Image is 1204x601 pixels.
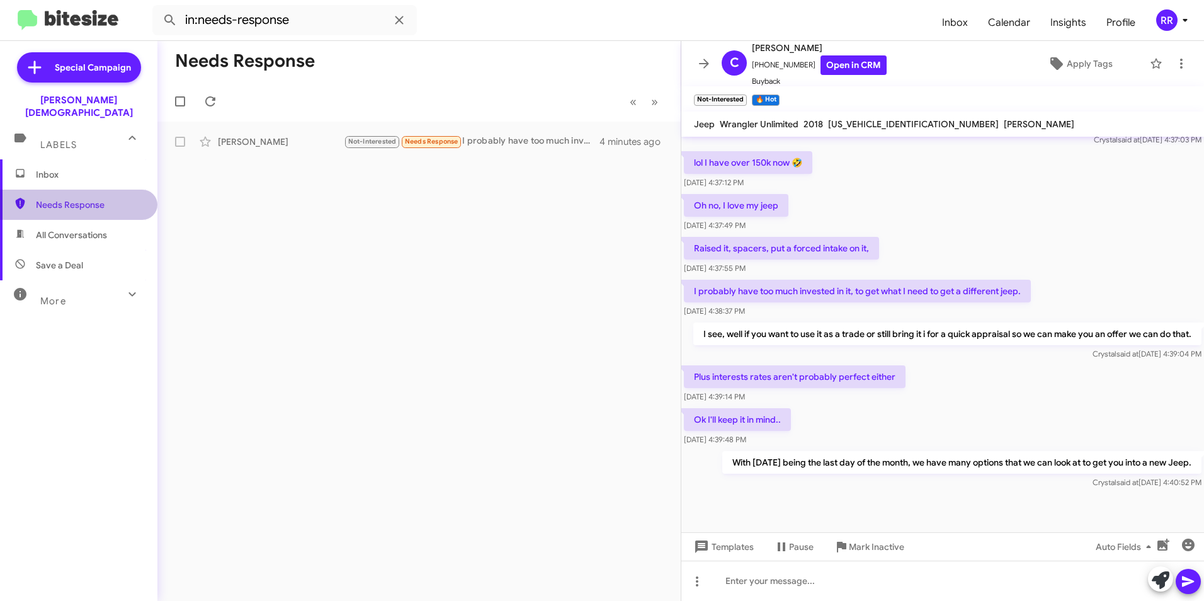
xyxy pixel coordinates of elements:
div: RR [1156,9,1178,31]
span: « [630,94,637,110]
span: Crystal [DATE] 4:39:04 PM [1093,349,1201,358]
p: I see, well if you want to use it as a trade or still bring it i for a quick appraisal so we can ... [693,323,1201,345]
span: said at [1116,478,1139,487]
div: [PERSON_NAME] [218,135,344,148]
button: Pause [764,535,824,558]
span: [DATE] 4:37:55 PM [684,263,746,273]
input: Search [152,5,417,35]
span: Jeep [694,118,715,130]
span: Mark Inactive [849,535,904,558]
a: Insights [1040,4,1096,41]
h1: Needs Response [175,51,315,71]
span: Labels [40,139,77,151]
span: C [730,53,739,73]
button: Previous [622,89,644,115]
span: [DATE] 4:39:48 PM [684,435,746,444]
span: said at [1118,135,1140,144]
div: 4 minutes ago [599,135,671,148]
span: 2018 [804,118,823,130]
span: [PERSON_NAME] [752,40,887,55]
button: Next [644,89,666,115]
button: RR [1145,9,1190,31]
a: Calendar [978,4,1040,41]
span: [DATE] 4:37:49 PM [684,220,746,230]
a: Special Campaign [17,52,141,83]
button: Apply Tags [1016,52,1144,75]
span: [DATE] 4:37:12 PM [684,178,744,187]
span: [US_VEHICLE_IDENTIFICATION_NUMBER] [828,118,999,130]
div: I probably have too much invested in it, to get what I need to get a different jeep. [344,134,599,149]
span: Templates [691,535,754,558]
span: said at [1116,349,1139,358]
span: Apply Tags [1067,52,1113,75]
button: Mark Inactive [824,535,914,558]
small: 🔥 Hot [752,94,779,106]
p: Oh no, I love my jeep [684,194,788,217]
a: Open in CRM [821,55,887,75]
span: Crystal [DATE] 4:40:52 PM [1093,478,1201,487]
span: Special Campaign [55,61,131,74]
span: [DATE] 4:38:37 PM [684,306,745,316]
span: [DATE] 4:39:14 PM [684,392,745,401]
p: With [DATE] being the last day of the month, we have many options that we can look at to get you ... [722,451,1201,474]
span: Wrangler Unlimited [720,118,798,130]
span: [PERSON_NAME] [1004,118,1074,130]
span: Inbox [36,168,143,181]
span: Needs Response [36,198,143,211]
a: Inbox [932,4,978,41]
span: [PHONE_NUMBER] [752,55,887,75]
p: I probably have too much invested in it, to get what I need to get a different jeep. [684,280,1031,302]
a: Profile [1096,4,1145,41]
span: Auto Fields [1096,535,1156,558]
button: Templates [681,535,764,558]
span: Buyback [752,75,887,88]
span: Save a Deal [36,259,83,272]
button: Auto Fields [1086,535,1166,558]
p: Raised it, spacers, put a forced intake on it, [684,237,879,260]
p: Ok I'll keep it in mind.. [684,408,791,431]
nav: Page navigation example [623,89,666,115]
span: » [651,94,658,110]
span: Needs Response [405,137,458,146]
p: Plus interests rates aren't probably perfect either [684,365,906,388]
span: Crystal [DATE] 4:37:03 PM [1094,135,1201,144]
span: Not-Interested [348,137,397,146]
span: More [40,295,66,307]
span: Pause [789,535,814,558]
small: Not-Interested [694,94,747,106]
p: lol I have over 150k now 🤣 [684,151,812,174]
span: All Conversations [36,229,107,241]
